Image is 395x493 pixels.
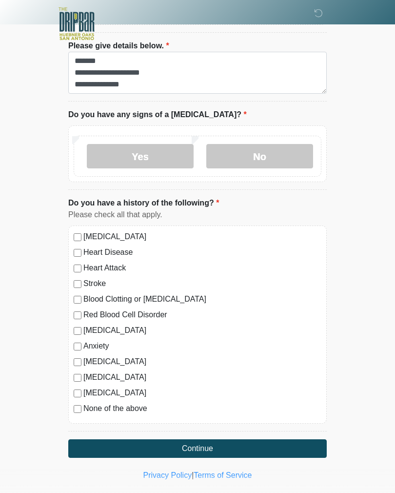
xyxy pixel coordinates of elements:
label: [MEDICAL_DATA] [83,325,321,336]
input: [MEDICAL_DATA] [74,327,81,335]
input: Anxiety [74,343,81,350]
input: Stroke [74,280,81,288]
label: Red Blood Cell Disorder [83,309,321,321]
label: [MEDICAL_DATA] [83,356,321,368]
label: Blood Clotting or [MEDICAL_DATA] [83,293,321,305]
label: [MEDICAL_DATA] [83,371,321,383]
label: [MEDICAL_DATA] [83,231,321,243]
label: [MEDICAL_DATA] [83,387,321,399]
input: Blood Clotting or [MEDICAL_DATA] [74,296,81,304]
img: The DRIPBaR - The Strand at Huebner Oaks Logo [59,7,95,40]
a: Privacy Policy [143,471,192,479]
input: None of the above [74,405,81,413]
label: None of the above [83,403,321,414]
label: Heart Attack [83,262,321,274]
label: Do you have a history of the following? [68,197,219,209]
input: [MEDICAL_DATA] [74,374,81,382]
label: Anxiety [83,340,321,352]
input: Heart Disease [74,249,81,257]
div: Please check all that apply. [68,209,327,221]
a: | [192,471,194,479]
label: Do you have any signs of a [MEDICAL_DATA]? [68,109,247,121]
input: Heart Attack [74,265,81,272]
label: No [206,144,313,168]
input: Red Blood Cell Disorder [74,311,81,319]
label: Yes [87,144,194,168]
input: [MEDICAL_DATA] [74,390,81,397]
input: [MEDICAL_DATA] [74,358,81,366]
label: Stroke [83,278,321,289]
button: Continue [68,439,327,458]
input: [MEDICAL_DATA] [74,233,81,241]
label: Heart Disease [83,246,321,258]
a: Terms of Service [194,471,252,479]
